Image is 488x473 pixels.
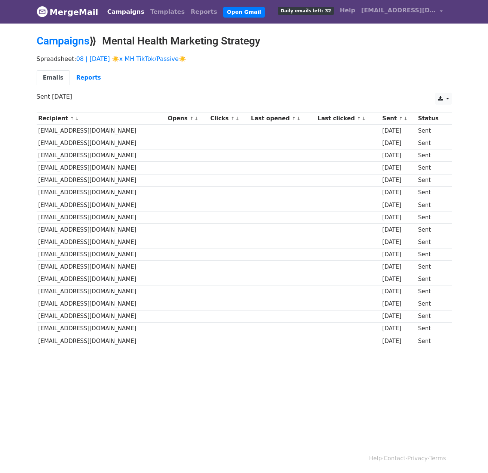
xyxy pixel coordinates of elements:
[361,6,436,15] span: [EMAIL_ADDRESS][DOMAIN_NAME]
[37,4,98,20] a: MergeMail
[382,176,414,185] div: [DATE]
[37,211,166,223] td: [EMAIL_ADDRESS][DOMAIN_NAME]
[416,174,447,186] td: Sent
[76,55,186,62] a: 08 | [DATE] ☀️x MH TikTok/Passive☀️
[382,213,414,222] div: [DATE]
[382,250,414,259] div: [DATE]
[37,298,166,310] td: [EMAIL_ADDRESS][DOMAIN_NAME]
[316,112,381,125] th: Last clicked
[358,3,446,21] a: [EMAIL_ADDRESS][DOMAIN_NAME]
[209,112,249,125] th: Clicks
[194,116,199,121] a: ↓
[75,116,79,121] a: ↓
[416,137,447,149] td: Sent
[382,275,414,284] div: [DATE]
[403,116,408,121] a: ↓
[223,7,265,18] a: Open Gmail
[37,125,166,137] td: [EMAIL_ADDRESS][DOMAIN_NAME]
[399,116,403,121] a: ↑
[37,137,166,149] td: [EMAIL_ADDRESS][DOMAIN_NAME]
[382,226,414,234] div: [DATE]
[382,188,414,197] div: [DATE]
[236,116,240,121] a: ↓
[416,125,447,137] td: Sent
[416,310,447,322] td: Sent
[416,223,447,236] td: Sent
[416,298,447,310] td: Sent
[382,238,414,247] div: [DATE]
[416,149,447,162] td: Sent
[382,300,414,308] div: [DATE]
[382,201,414,210] div: [DATE]
[382,139,414,148] div: [DATE]
[357,116,361,121] a: ↑
[37,223,166,236] td: [EMAIL_ADDRESS][DOMAIN_NAME]
[382,127,414,135] div: [DATE]
[249,112,316,125] th: Last opened
[104,4,147,19] a: Campaigns
[37,35,452,47] h2: ⟫ Mental Health Marketing Strategy
[37,149,166,162] td: [EMAIL_ADDRESS][DOMAIN_NAME]
[416,322,447,335] td: Sent
[70,70,107,86] a: Reports
[37,310,166,322] td: [EMAIL_ADDRESS][DOMAIN_NAME]
[37,248,166,261] td: [EMAIL_ADDRESS][DOMAIN_NAME]
[37,199,166,211] td: [EMAIL_ADDRESS][DOMAIN_NAME]
[382,312,414,321] div: [DATE]
[297,116,301,121] a: ↓
[382,151,414,160] div: [DATE]
[37,261,166,273] td: [EMAIL_ADDRESS][DOMAIN_NAME]
[278,7,334,15] span: Daily emails left: 32
[37,93,452,101] p: Sent [DATE]
[382,164,414,172] div: [DATE]
[382,287,414,296] div: [DATE]
[369,455,382,462] a: Help
[275,3,337,18] a: Daily emails left: 32
[37,236,166,248] td: [EMAIL_ADDRESS][DOMAIN_NAME]
[37,35,89,47] a: Campaigns
[292,116,296,121] a: ↑
[37,285,166,298] td: [EMAIL_ADDRESS][DOMAIN_NAME]
[166,112,209,125] th: Opens
[147,4,188,19] a: Templates
[37,186,166,199] td: [EMAIL_ADDRESS][DOMAIN_NAME]
[416,261,447,273] td: Sent
[416,248,447,261] td: Sent
[37,322,166,335] td: [EMAIL_ADDRESS][DOMAIN_NAME]
[37,70,70,86] a: Emails
[37,6,48,17] img: MergeMail logo
[382,337,414,346] div: [DATE]
[416,112,447,125] th: Status
[407,455,427,462] a: Privacy
[416,186,447,199] td: Sent
[37,112,166,125] th: Recipient
[416,335,447,347] td: Sent
[416,236,447,248] td: Sent
[381,112,417,125] th: Sent
[416,285,447,298] td: Sent
[382,263,414,271] div: [DATE]
[231,116,235,121] a: ↑
[188,4,220,19] a: Reports
[37,55,452,63] p: Spreadsheet:
[37,335,166,347] td: [EMAIL_ADDRESS][DOMAIN_NAME]
[416,211,447,223] td: Sent
[429,455,446,462] a: Terms
[416,273,447,285] td: Sent
[70,116,74,121] a: ↑
[382,324,414,333] div: [DATE]
[362,116,366,121] a: ↓
[416,199,447,211] td: Sent
[190,116,194,121] a: ↑
[337,3,358,18] a: Help
[384,455,405,462] a: Contact
[416,162,447,174] td: Sent
[37,162,166,174] td: [EMAIL_ADDRESS][DOMAIN_NAME]
[37,174,166,186] td: [EMAIL_ADDRESS][DOMAIN_NAME]
[37,273,166,285] td: [EMAIL_ADDRESS][DOMAIN_NAME]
